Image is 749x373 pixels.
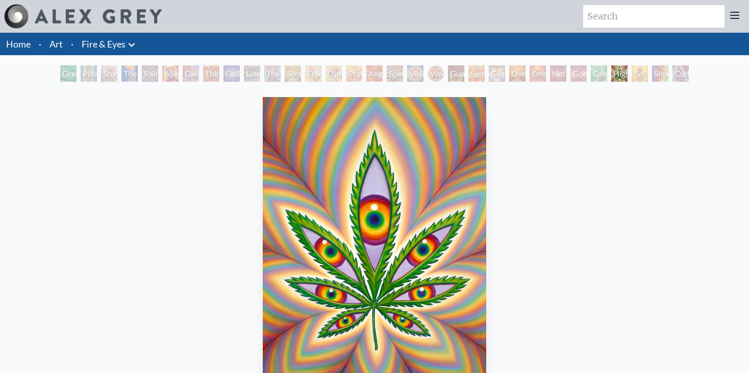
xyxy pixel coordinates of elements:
[82,37,126,51] a: Fire & Eyes
[468,65,485,82] div: Sunyata
[264,65,281,82] div: The Seer
[203,65,219,82] div: Third Eye Tears of Joy
[387,65,403,82] div: Spectral Lotus
[672,65,689,82] div: Cuddle
[244,65,260,82] div: Liberation Through Seeing
[81,65,97,82] div: Pillar of Awareness
[652,65,668,82] div: Shpongled
[35,33,45,55] li: ·
[121,65,138,82] div: The Torch
[407,65,423,82] div: Vision Crystal
[6,38,31,50] a: Home
[305,65,321,82] div: Fractal Eyes
[162,65,179,82] div: Aperture
[142,65,158,82] div: Rainbow Eye Ripple
[583,5,725,28] input: Search
[632,65,648,82] div: Sol Invictus
[448,65,464,82] div: Guardian of Infinite Vision
[366,65,383,82] div: Angel Skin
[591,65,607,82] div: Cannafist
[101,65,117,82] div: Study for the Great Turn
[550,65,566,82] div: Net of Being
[60,65,77,82] div: Green Hand
[223,65,240,82] div: Collective Vision
[67,33,78,55] li: ·
[346,65,362,82] div: Psychomicrograph of a Fractal Paisley Cherub Feather Tip
[285,65,301,82] div: Seraphic Transport Docking on the Third Eye
[530,65,546,82] div: One
[49,37,63,51] a: Art
[326,65,342,82] div: Ophanic Eyelash
[183,65,199,82] div: Cannabis Sutra
[570,65,587,82] div: Godself
[509,65,526,82] div: Oversoul
[611,65,628,82] div: Higher Vision
[489,65,505,82] div: Cosmic Elf
[428,65,444,82] div: Vision Crystal Tondo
